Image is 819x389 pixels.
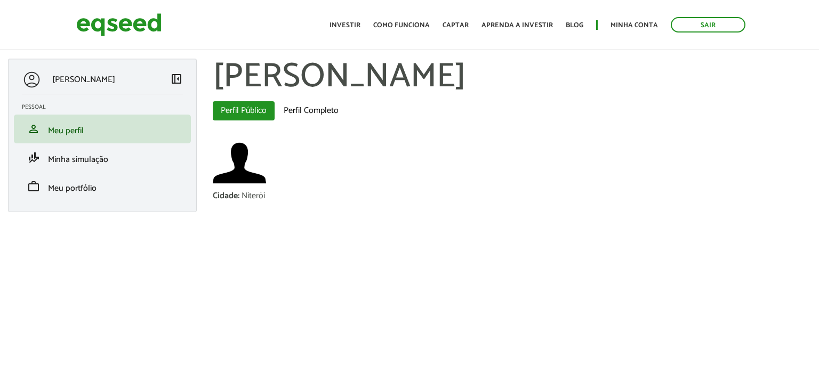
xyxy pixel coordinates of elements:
h1: [PERSON_NAME] [213,59,811,96]
li: Minha simulação [14,143,191,172]
div: Niterói [242,192,265,200]
span: Meu portfólio [48,181,97,196]
a: Perfil Público [213,101,275,120]
a: Como funciona [373,22,430,29]
a: Minha conta [611,22,658,29]
a: personMeu perfil [22,123,183,135]
li: Meu perfil [14,115,191,143]
span: Meu perfil [48,124,84,138]
p: [PERSON_NAME] [52,75,115,85]
span: left_panel_close [170,72,183,85]
img: Foto de Eli Barcelos [213,136,266,190]
a: Perfil Completo [276,101,347,120]
a: Investir [330,22,360,29]
div: Cidade [213,192,242,200]
span: : [238,189,239,203]
span: finance_mode [27,151,40,164]
a: Colapsar menu [170,72,183,87]
img: EqSeed [76,11,162,39]
a: Sair [671,17,745,33]
span: person [27,123,40,135]
h2: Pessoal [22,104,191,110]
a: Ver perfil do usuário. [213,136,266,190]
span: Minha simulação [48,152,108,167]
a: Captar [443,22,469,29]
a: workMeu portfólio [22,180,183,193]
span: work [27,180,40,193]
a: Aprenda a investir [481,22,553,29]
a: Blog [566,22,583,29]
a: finance_modeMinha simulação [22,151,183,164]
li: Meu portfólio [14,172,191,201]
